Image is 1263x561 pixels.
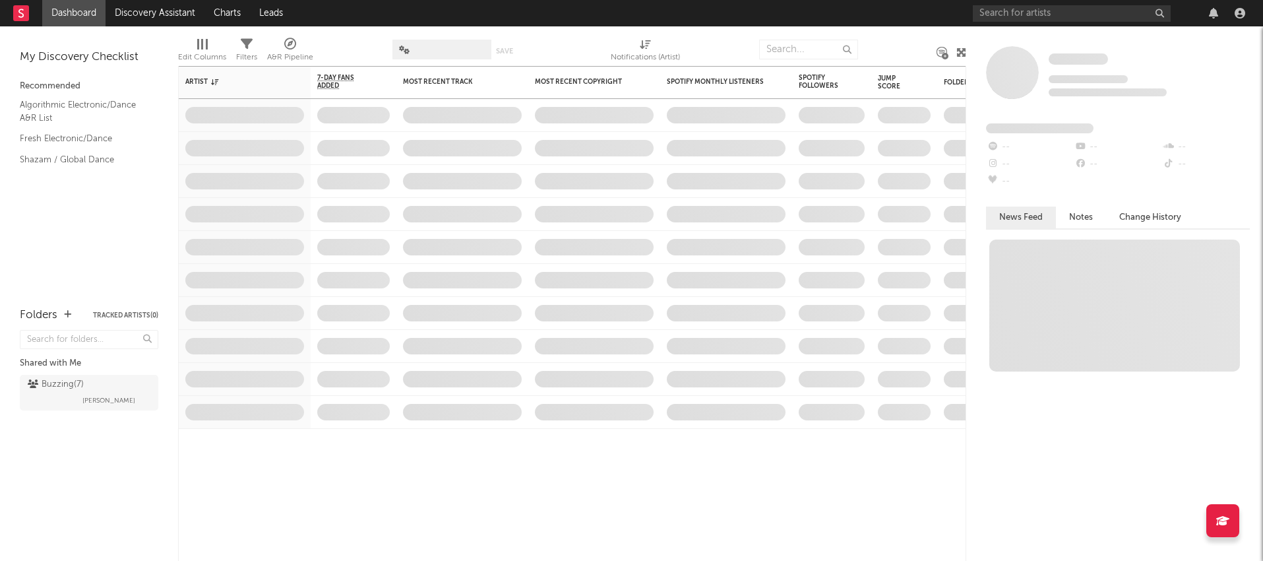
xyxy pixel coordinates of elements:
[1049,88,1167,96] span: 0 fans last week
[986,123,1094,133] span: Fans Added by Platform
[20,308,57,323] div: Folders
[799,74,845,90] div: Spotify Followers
[759,40,858,59] input: Search...
[178,49,226,65] div: Edit Columns
[20,152,145,167] a: Shazam / Global Dance
[82,393,135,409] span: [PERSON_NAME]
[267,33,313,71] div: A&R Pipeline
[93,312,158,319] button: Tracked Artists(0)
[986,173,1074,190] div: --
[20,330,158,349] input: Search for folders...
[944,79,1043,86] div: Folders
[236,49,257,65] div: Filters
[986,207,1056,228] button: News Feed
[667,78,766,86] div: Spotify Monthly Listeners
[178,33,226,71] div: Edit Columns
[986,156,1074,173] div: --
[1049,53,1108,66] a: Some Artist
[20,131,145,146] a: Fresh Electronic/Dance
[878,75,911,90] div: Jump Score
[1049,75,1128,83] span: Tracking Since: [DATE]
[1106,207,1194,228] button: Change History
[535,78,634,86] div: Most Recent Copyright
[20,98,145,125] a: Algorithmic Electronic/Dance A&R List
[496,48,513,55] button: Save
[1049,53,1108,65] span: Some Artist
[317,74,370,90] span: 7-Day Fans Added
[20,375,158,411] a: Buzzing(7)[PERSON_NAME]
[20,356,158,372] div: Shared with Me
[20,79,158,94] div: Recommended
[611,33,680,71] div: Notifications (Artist)
[236,33,257,71] div: Filters
[1074,156,1161,173] div: --
[1074,139,1161,156] div: --
[28,377,84,393] div: Buzzing ( 7 )
[185,78,284,86] div: Artist
[986,139,1074,156] div: --
[20,49,158,65] div: My Discovery Checklist
[1056,207,1106,228] button: Notes
[1162,156,1250,173] div: --
[611,49,680,65] div: Notifications (Artist)
[403,78,502,86] div: Most Recent Track
[973,5,1171,22] input: Search for artists
[267,49,313,65] div: A&R Pipeline
[1162,139,1250,156] div: --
